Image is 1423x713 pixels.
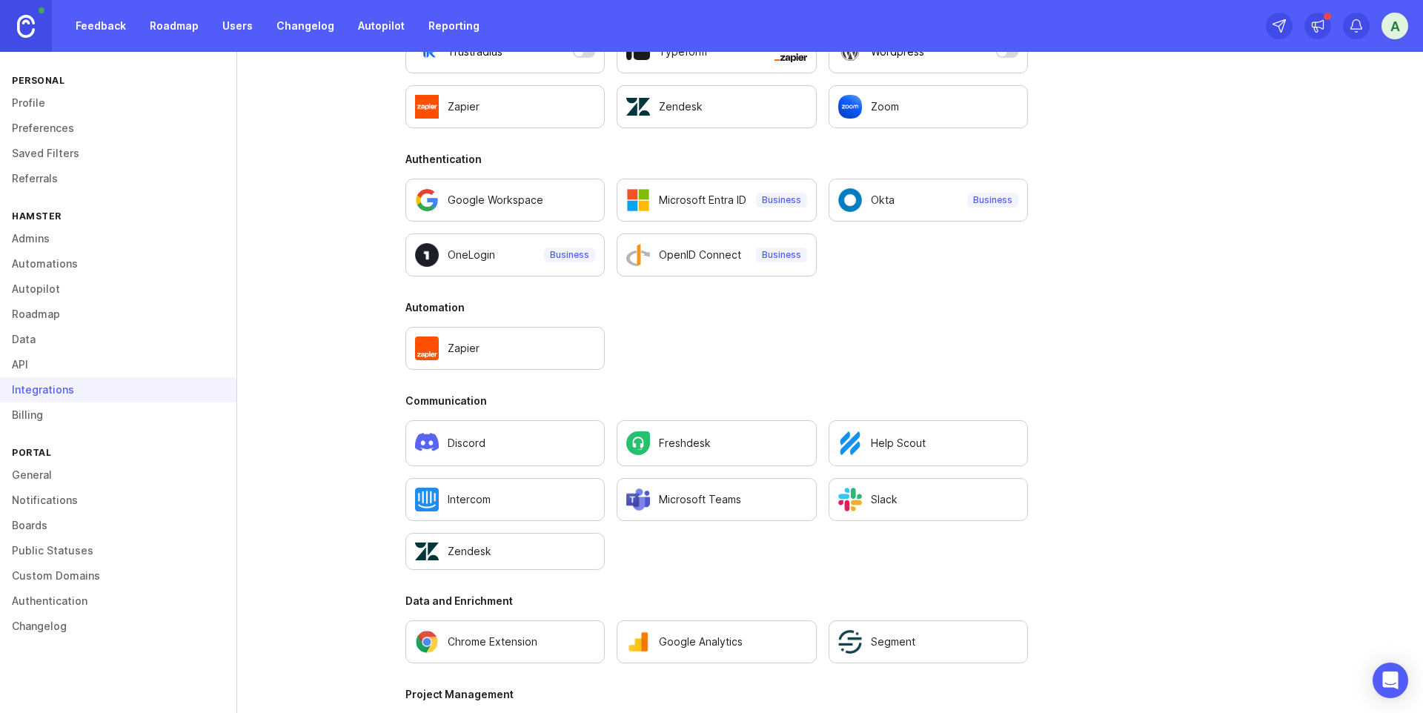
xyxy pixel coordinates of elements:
[1381,13,1408,39] button: A
[405,394,1028,408] h3: Communication
[871,492,898,507] p: Slack
[405,152,1028,167] h3: Authentication
[774,42,807,62] span: via
[659,44,707,59] p: Typeform
[448,99,480,114] p: Zapier
[617,179,816,222] a: Configure Microsoft Entra ID settings.
[829,420,1028,466] a: Configure Help Scout settings.
[448,544,491,559] p: Zendesk
[659,248,741,262] p: OpenID Connect
[659,193,746,208] p: Microsoft Entra ID
[871,99,899,114] p: Zoom
[617,30,816,73] a: Configure Typeform in a new tab.
[67,13,135,39] a: Feedback
[405,533,605,570] a: Configure Zendesk settings.
[448,44,502,59] p: Trustradius
[829,478,1028,521] a: Configure Slack settings.
[405,327,605,370] a: Configure Zapier settings.
[405,30,605,73] button: Trustradius is currently disabled as an Autopilot data source. Open a modal to adjust settings.
[829,179,1028,222] a: Configure Okta settings.
[617,85,816,128] a: Configure Zendesk settings.
[762,249,801,261] p: Business
[871,44,924,59] p: Wordpress
[448,341,480,356] p: Zapier
[448,436,485,451] p: Discord
[141,13,208,39] a: Roadmap
[1373,663,1408,698] div: Open Intercom Messenger
[17,15,35,38] img: Canny Home
[617,420,816,466] a: Configure Freshdesk settings.
[973,194,1012,206] p: Business
[829,30,1028,73] button: Wordpress is currently disabled as an Autopilot data source. Open a modal to adjust settings.
[405,233,605,276] a: Configure OneLogin settings.
[405,687,1028,702] h3: Project Management
[419,13,488,39] a: Reporting
[659,492,741,507] p: Microsoft Teams
[762,194,801,206] p: Business
[405,594,1028,608] h3: Data and Enrichment
[550,249,589,261] p: Business
[774,53,807,62] img: svg+xml;base64,PHN2ZyB3aWR0aD0iNTAwIiBoZWlnaHQ9IjEzNiIgZmlsbD0ibm9uZSIgeG1sbnM9Imh0dHA6Ly93d3cudz...
[405,420,605,466] a: Configure Discord settings.
[829,85,1028,128] a: Configure Zoom settings.
[659,634,743,649] p: Google Analytics
[871,436,926,451] p: Help Scout
[349,13,414,39] a: Autopilot
[871,193,895,208] p: Okta
[871,634,915,649] p: Segment
[448,492,491,507] p: Intercom
[405,620,605,663] a: Configure Chrome Extension in a new tab.
[213,13,262,39] a: Users
[448,248,495,262] p: OneLogin
[659,99,703,114] p: Zendesk
[405,85,605,128] a: Configure Zapier in a new tab.
[829,620,1028,663] a: Configure Segment settings.
[617,478,816,521] a: Configure Microsoft Teams settings.
[268,13,343,39] a: Changelog
[448,193,543,208] p: Google Workspace
[405,179,605,222] a: Configure Google Workspace settings.
[405,478,605,521] a: Configure Intercom settings.
[448,634,537,649] p: Chrome Extension
[617,620,816,663] a: Configure Google Analytics settings.
[617,233,816,276] a: Configure OpenID Connect settings.
[659,436,711,451] p: Freshdesk
[405,300,1028,315] h3: Automation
